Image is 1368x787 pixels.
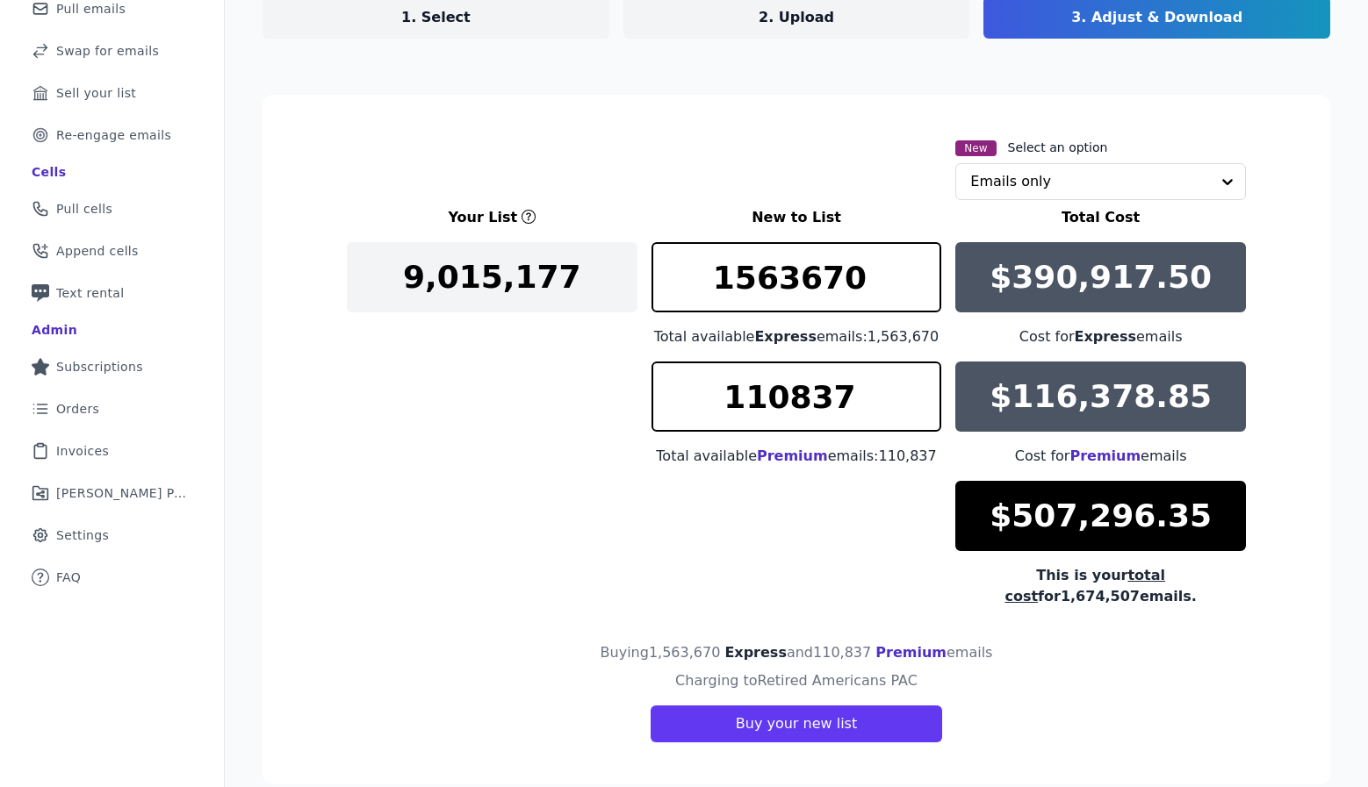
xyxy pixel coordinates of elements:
[759,7,834,28] p: 2. Upload
[56,84,136,102] span: Sell your list
[56,284,125,302] span: Text rental
[652,446,942,467] div: Total available emails: 110,837
[56,42,159,60] span: Swap for emails
[32,321,77,339] div: Admin
[955,207,1246,228] h3: Total Cost
[14,347,210,386] a: Subscriptions
[14,516,210,554] a: Settings
[601,642,993,663] h4: Buying 1,563,670 and 110,837 emails
[56,442,109,460] span: Invoices
[1071,7,1242,28] p: 3. Adjust & Download
[14,232,210,270] a: Append cells
[955,326,1246,347] div: Cost for emails
[675,670,918,691] h4: Charging to Retired Americans PAC
[757,447,828,464] span: Premium
[56,569,81,586] span: FAQ
[14,390,210,428] a: Orders
[1075,328,1137,345] span: Express
[14,558,210,597] a: FAQ
[14,190,210,228] a: Pull cells
[14,474,210,512] a: [PERSON_NAME] Performance
[56,526,109,544] span: Settings
[14,116,210,154] a: Re-engage emails
[14,432,210,470] a: Invoices
[403,260,581,295] p: 9,015,177
[1069,447,1141,464] span: Premium
[56,126,171,144] span: Re-engage emails
[955,565,1246,607] div: This is your for 1,674,507 emails.
[56,242,139,260] span: Append cells
[401,7,471,28] p: 1. Select
[652,326,942,347] div: Total available emails: 1,563,670
[651,705,942,742] button: Buy your new list
[14,74,210,112] a: Sell your list
[990,260,1212,295] p: $390,917.50
[990,379,1212,414] p: $116,378.85
[32,163,66,181] div: Cells
[56,400,99,418] span: Orders
[14,274,210,312] a: Text rental
[875,644,947,661] span: Premium
[652,207,942,228] h3: New to List
[56,200,112,218] span: Pull cells
[14,32,210,70] a: Swap for emails
[990,498,1212,533] p: $507,296.35
[56,484,189,502] span: [PERSON_NAME] Performance
[724,644,787,661] span: Express
[56,358,143,376] span: Subscriptions
[955,140,996,156] span: New
[1008,139,1108,156] label: Select an option
[754,328,817,345] span: Express
[448,207,517,228] h3: Your List
[955,446,1246,467] div: Cost for emails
